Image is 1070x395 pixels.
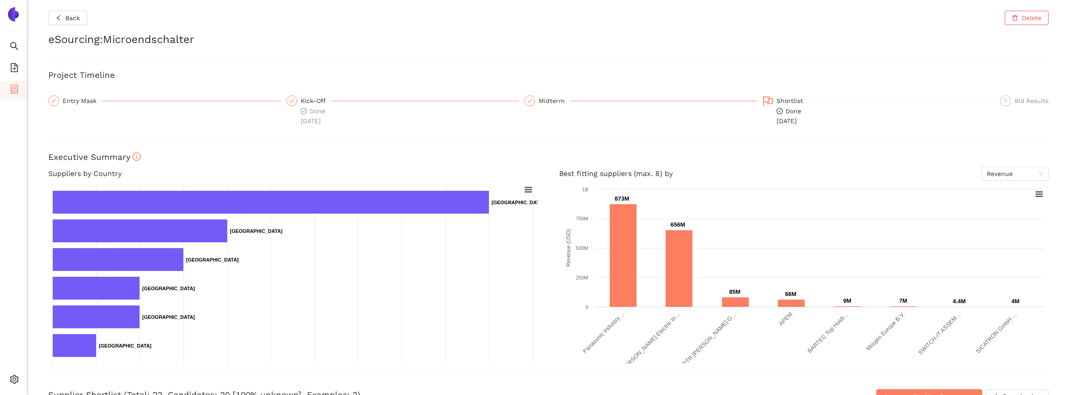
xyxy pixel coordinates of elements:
text: [GEOGRAPHIC_DATA] [142,286,195,291]
text: 4M [1011,298,1019,305]
span: check-circle [301,108,307,114]
text: 66M [785,291,796,297]
h4: Best fitting suppliers (max. 8) by [559,167,1049,181]
h3: Project Timeline [48,69,1049,81]
text: SICATRON GmbH … [974,311,1018,355]
div: Shortlist [777,95,808,106]
span: search [10,39,19,56]
text: [GEOGRAPHIC_DATA] [142,314,195,320]
text: Panasonic Industry… [582,311,625,355]
text: [GEOGRAPHIC_DATA] [186,257,239,262]
span: Delete [1022,13,1041,23]
div: Shortlistcheck-circleDone[DATE] [762,95,995,126]
text: 9M [843,297,851,304]
span: 5 [1004,98,1007,104]
text: PTR [PERSON_NAME] G… [681,311,738,367]
div: Midterm [539,95,570,106]
h2: eSourcing : Microendschalter [48,32,1049,47]
text: 0 [586,305,588,310]
span: check [51,98,56,103]
span: file-add [10,60,19,78]
text: 656M [671,221,685,228]
span: info-circle [132,152,141,161]
span: check [289,98,294,103]
span: setting [10,372,19,390]
span: Back [65,13,80,23]
text: [GEOGRAPHIC_DATA] [492,200,544,205]
span: Bid Results [1015,97,1049,104]
div: Entry Mask [63,95,102,106]
text: [GEOGRAPHIC_DATA] [99,343,152,348]
text: BARTEC Top Holdi… [806,311,850,355]
text: 1B [582,187,588,192]
h4: Suppliers by Country [48,167,538,181]
text: [GEOGRAPHIC_DATA] [230,228,283,234]
button: deleteDelete [1005,11,1049,25]
text: 4.4M [953,298,966,305]
span: check [527,98,532,103]
text: APEM [777,311,794,327]
text: 85M [729,288,740,295]
span: delete [1012,15,1018,22]
text: Moujen Europe B.V. [865,311,906,352]
span: Done [DATE] [777,107,801,125]
text: 250M [576,275,588,280]
span: check-circle [777,108,783,114]
span: container [10,82,19,99]
button: leftBack [48,11,87,25]
text: [PERSON_NAME] Electric In… [620,311,681,373]
span: Done [DATE] [301,107,325,125]
img: Logo [6,7,21,21]
text: 750M [576,216,588,221]
span: left [55,15,62,22]
span: flag [763,95,773,106]
text: SWITCH-IT ASSEM… [917,311,962,356]
text: Revenue (USD) [565,229,572,267]
h3: Executive Summary [48,151,1049,163]
text: 500M [576,245,588,251]
div: Entry Mask [48,95,281,106]
text: 873M [615,195,629,202]
span: Revenue [987,167,1043,180]
div: Kick-Off [301,95,331,106]
text: 7M [899,297,907,304]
